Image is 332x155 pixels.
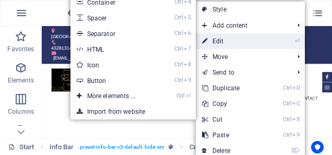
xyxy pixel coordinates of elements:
[70,41,157,57] a: Ctrl7HTML
[50,141,316,153] nav: breadcrumb
[184,45,191,52] i: 7
[184,14,191,21] i: 5
[291,147,300,154] i: ⌦
[66,7,78,19] i: Undo: Change text (Ctrl+Z)
[196,49,289,65] span: Move
[196,112,266,127] a: CtrlXCut
[189,141,219,153] span: Click to select. Double-click to edit
[292,85,300,91] i: D
[174,61,183,68] i: Ctrl
[311,7,324,19] button: pages
[295,38,300,44] i: ⏎
[196,33,266,49] a: ⏎Edit
[184,30,191,37] i: 6
[174,30,183,37] i: Ctrl
[8,141,34,153] a: Click to cancel selection. Double-click to open Pages
[174,45,183,52] i: Ctrl
[196,2,305,17] a: Style
[196,80,266,96] a: CtrlDDuplicate
[196,18,289,33] span: Add content
[174,14,183,21] i: Ctrl
[70,73,157,88] a: Ctrl9Button
[78,141,164,153] span: . preset-info-bar-v3-default .hide-sm
[292,100,300,107] i: C
[65,7,78,19] button: undo
[292,132,300,138] i: V
[283,85,291,91] i: Ctrl
[176,92,185,99] i: Ctrl
[70,26,157,41] a: Ctrl6Separator
[174,77,183,84] i: Ctrl
[283,116,291,123] i: Ctrl
[184,61,191,68] i: 8
[70,10,157,26] a: Ctrl5Spacer
[312,7,324,19] i: Pages (Ctrl+Alt+S)
[70,57,157,73] a: Ctrl8Icon
[283,132,291,138] i: Ctrl
[7,45,34,53] p: Favorites
[292,116,300,123] i: X
[196,65,289,80] a: Send to
[50,141,74,153] span: Click to select. Double-click to edit
[186,92,191,99] i: ⏎
[196,127,266,143] a: CtrlVPaste
[184,77,191,84] i: 9
[70,104,196,120] a: Import from website
[70,88,157,104] a: Ctrl⏎More elements ...
[196,96,266,112] a: CtrlCCopy
[8,108,34,116] p: Columns
[169,144,173,150] i: This element is a customizable preset
[8,76,34,85] p: Elements
[283,100,291,107] i: Ctrl
[311,141,324,153] button: Usercentrics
